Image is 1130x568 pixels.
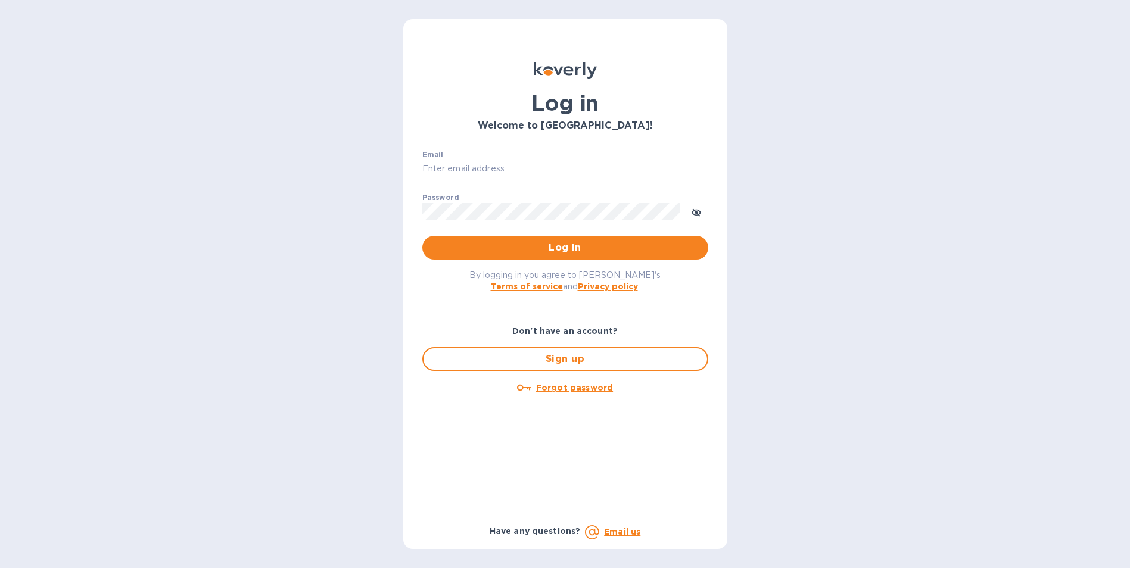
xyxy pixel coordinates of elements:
[433,352,698,366] span: Sign up
[512,326,618,336] b: Don't have an account?
[432,241,699,255] span: Log in
[422,120,708,132] h3: Welcome to [GEOGRAPHIC_DATA]!
[490,526,581,536] b: Have any questions?
[422,236,708,260] button: Log in
[422,194,459,201] label: Password
[578,282,638,291] a: Privacy policy
[536,383,613,392] u: Forgot password
[491,282,563,291] a: Terms of service
[469,270,661,291] span: By logging in you agree to [PERSON_NAME]'s and .
[534,62,597,79] img: Koverly
[422,160,708,178] input: Enter email address
[422,90,708,116] h1: Log in
[422,151,443,158] label: Email
[604,527,640,536] a: Email us
[684,199,708,223] button: toggle password visibility
[422,347,708,371] button: Sign up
